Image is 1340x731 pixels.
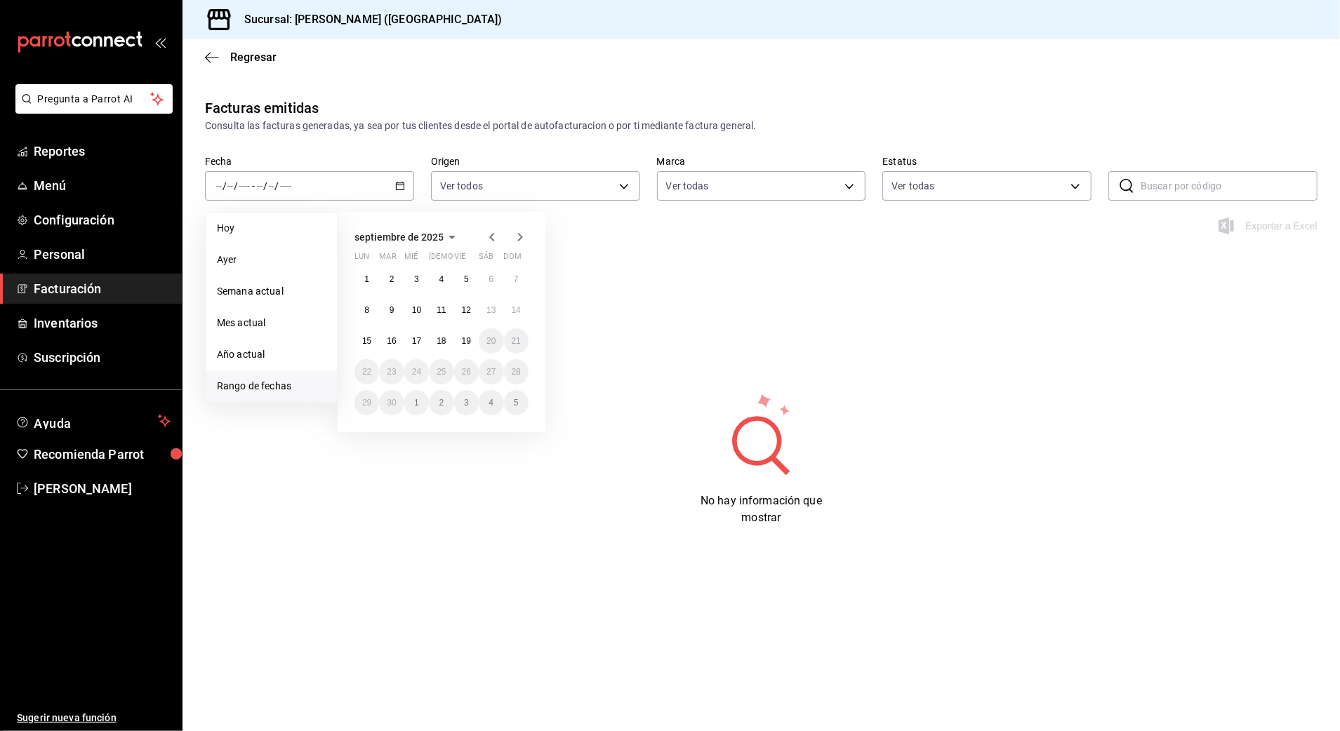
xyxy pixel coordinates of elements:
[34,142,171,161] span: Reportes
[154,36,166,48] button: open_drawer_menu
[462,305,471,315] abbr: 12 de septiembre de 2025
[387,367,396,377] abbr: 23 de septiembre de 2025
[464,274,469,284] abbr: 5 de septiembre de 2025
[479,359,503,384] button: 27 de septiembre de 2025
[437,336,446,346] abbr: 18 de septiembre de 2025
[429,297,453,323] button: 11 de septiembre de 2025
[34,314,171,333] span: Inventarios
[504,359,529,384] button: 28 de septiembre de 2025
[404,252,418,267] abbr: miércoles
[454,267,479,292] button: 5 de septiembre de 2025
[512,336,521,346] abbr: 21 de septiembre de 2025
[354,232,444,243] span: septiembre de 2025
[891,179,934,193] span: Ver todas
[275,180,279,192] span: /
[256,180,263,192] input: --
[354,390,379,415] button: 29 de septiembre de 2025
[404,297,429,323] button: 10 de septiembre de 2025
[504,267,529,292] button: 7 de septiembre de 2025
[354,267,379,292] button: 1 de septiembre de 2025
[431,157,640,167] label: Origen
[252,180,255,192] span: -
[263,180,267,192] span: /
[387,398,396,408] abbr: 30 de septiembre de 2025
[479,390,503,415] button: 4 de octubre de 2025
[512,367,521,377] abbr: 28 de septiembre de 2025
[17,711,171,725] span: Sugerir nueva función
[362,336,371,346] abbr: 15 de septiembre de 2025
[414,274,419,284] abbr: 3 de septiembre de 2025
[205,119,1318,133] div: Consulta las facturas generadas, ya sea por tus clientes desde el portal de autofacturacion o por...
[387,336,396,346] abbr: 16 de septiembre de 2025
[34,479,171,498] span: [PERSON_NAME]
[512,305,521,315] abbr: 14 de septiembre de 2025
[354,229,460,246] button: septiembre de 2025
[429,252,512,267] abbr: jueves
[215,180,223,192] input: --
[217,253,326,267] span: Ayer
[38,92,151,107] span: Pregunta a Parrot AI
[354,252,369,267] abbr: lunes
[34,413,152,429] span: Ayuda
[230,51,277,64] span: Regresar
[390,305,394,315] abbr: 9 de septiembre de 2025
[514,398,519,408] abbr: 5 de octubre de 2025
[462,336,471,346] abbr: 19 de septiembre de 2025
[234,180,238,192] span: /
[34,348,171,367] span: Suscripción
[379,252,396,267] abbr: martes
[217,221,326,236] span: Hoy
[404,390,429,415] button: 1 de octubre de 2025
[362,398,371,408] abbr: 29 de septiembre de 2025
[479,252,493,267] abbr: sábado
[504,252,522,267] abbr: domingo
[223,180,227,192] span: /
[412,336,421,346] abbr: 17 de septiembre de 2025
[379,297,404,323] button: 9 de septiembre de 2025
[217,284,326,299] span: Semana actual
[514,274,519,284] abbr: 7 de septiembre de 2025
[233,11,503,28] h3: Sucursal: [PERSON_NAME] ([GEOGRAPHIC_DATA])
[440,179,483,193] span: Ver todos
[379,267,404,292] button: 2 de septiembre de 2025
[205,51,277,64] button: Regresar
[217,379,326,394] span: Rango de fechas
[34,210,171,229] span: Configuración
[10,102,173,116] a: Pregunta a Parrot AI
[486,367,496,377] abbr: 27 de septiembre de 2025
[464,398,469,408] abbr: 3 de octubre de 2025
[217,347,326,362] span: Año actual
[429,359,453,384] button: 25 de septiembre de 2025
[657,157,866,167] label: Marca
[379,359,404,384] button: 23 de septiembre de 2025
[379,328,404,354] button: 16 de septiembre de 2025
[414,398,419,408] abbr: 1 de octubre de 2025
[454,297,479,323] button: 12 de septiembre de 2025
[454,390,479,415] button: 3 de octubre de 2025
[479,297,503,323] button: 13 de septiembre de 2025
[1141,172,1318,200] input: Buscar por código
[238,180,251,192] input: ----
[364,305,369,315] abbr: 8 de septiembre de 2025
[701,494,822,524] span: No hay información que mostrar
[404,267,429,292] button: 3 de septiembre de 2025
[412,367,421,377] abbr: 24 de septiembre de 2025
[404,359,429,384] button: 24 de septiembre de 2025
[486,305,496,315] abbr: 13 de septiembre de 2025
[437,305,446,315] abbr: 11 de septiembre de 2025
[439,274,444,284] abbr: 4 de septiembre de 2025
[486,336,496,346] abbr: 20 de septiembre de 2025
[268,180,275,192] input: --
[429,390,453,415] button: 2 de octubre de 2025
[364,274,369,284] abbr: 1 de septiembre de 2025
[34,245,171,264] span: Personal
[379,390,404,415] button: 30 de septiembre de 2025
[279,180,292,192] input: ----
[412,305,421,315] abbr: 10 de septiembre de 2025
[429,267,453,292] button: 4 de septiembre de 2025
[205,98,319,119] div: Facturas emitidas
[205,157,414,167] label: Fecha
[504,297,529,323] button: 14 de septiembre de 2025
[454,252,465,267] abbr: viernes
[354,359,379,384] button: 22 de septiembre de 2025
